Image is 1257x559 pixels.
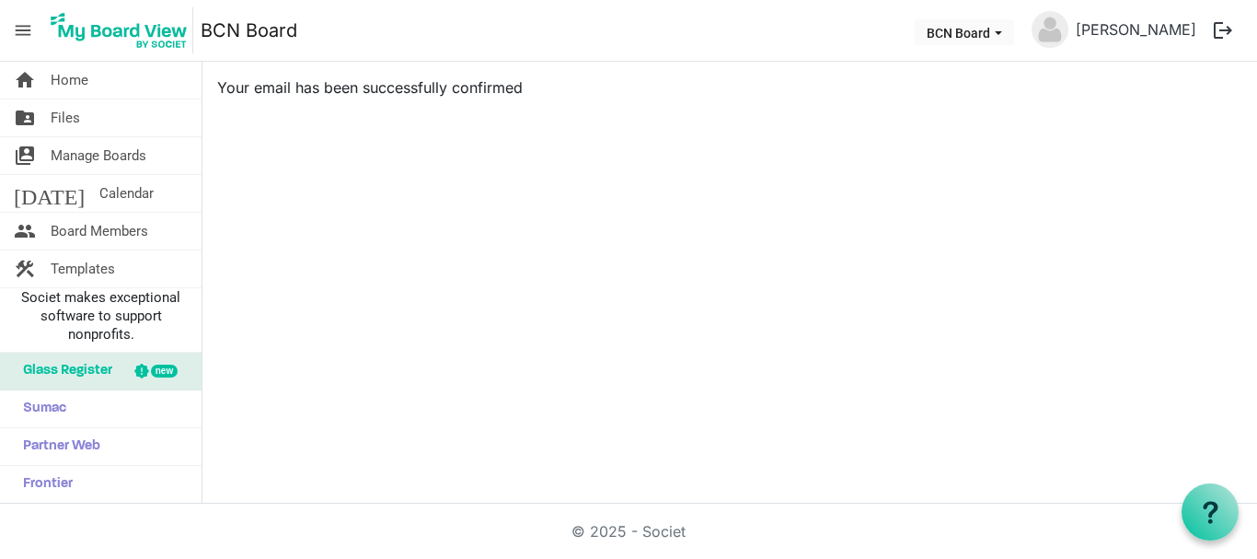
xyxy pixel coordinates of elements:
span: Societ makes exceptional software to support nonprofits. [8,288,193,344]
a: [PERSON_NAME] [1068,11,1204,48]
p: Your email has been successfully confirmed [217,76,1242,99]
span: Files [51,99,80,136]
span: folder_shared [14,99,36,136]
span: Templates [51,250,115,287]
img: My Board View Logo [45,7,193,53]
a: My Board View Logo [45,7,201,53]
span: Partner Web [14,428,100,465]
span: [DATE] [14,175,85,212]
span: Manage Boards [51,137,146,174]
a: BCN Board [201,12,297,49]
a: © 2025 - Societ [571,522,686,541]
div: new [151,365,178,378]
span: Sumac [14,390,66,427]
span: people [14,213,36,250]
img: no-profile-picture.svg [1032,11,1068,48]
button: logout [1204,11,1242,50]
span: Calendar [99,175,154,212]
span: Glass Register [14,353,112,390]
span: Frontier [14,466,73,503]
span: construction [14,250,36,287]
span: switch_account [14,137,36,174]
span: home [14,62,36,99]
span: Board Members [51,213,148,250]
span: Home [51,62,88,99]
button: BCN Board dropdownbutton [915,19,1014,45]
span: menu [6,13,40,48]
